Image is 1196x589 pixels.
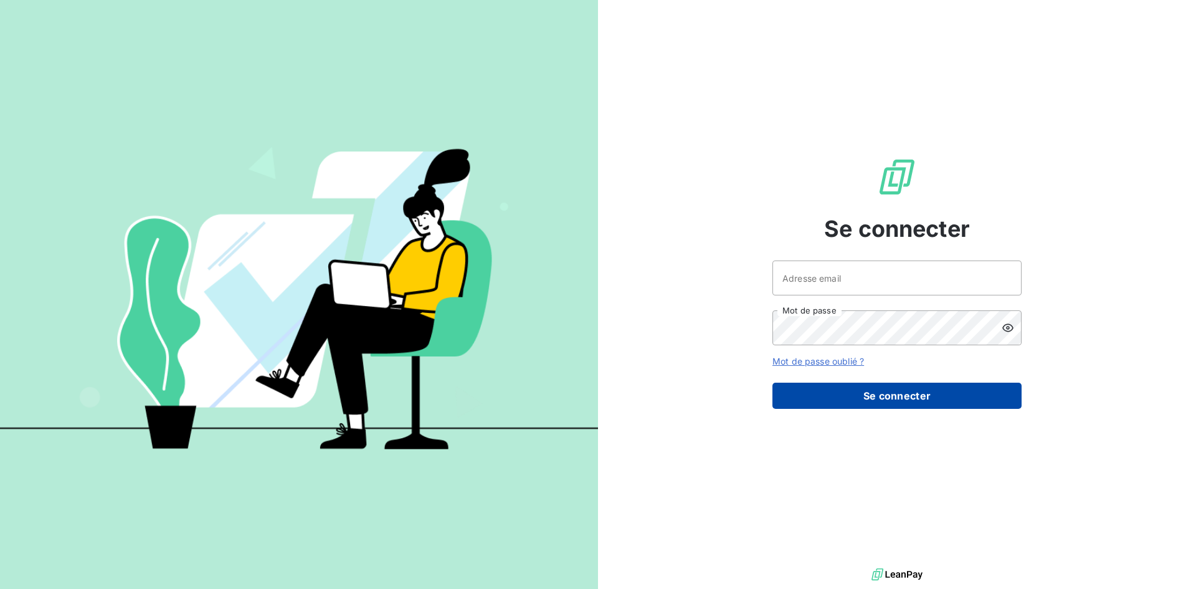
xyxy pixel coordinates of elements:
[871,565,923,584] img: logo
[824,212,970,246] span: Se connecter
[772,356,864,366] a: Mot de passe oublié ?
[772,261,1022,295] input: placeholder
[772,383,1022,409] button: Se connecter
[877,157,917,197] img: Logo LeanPay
